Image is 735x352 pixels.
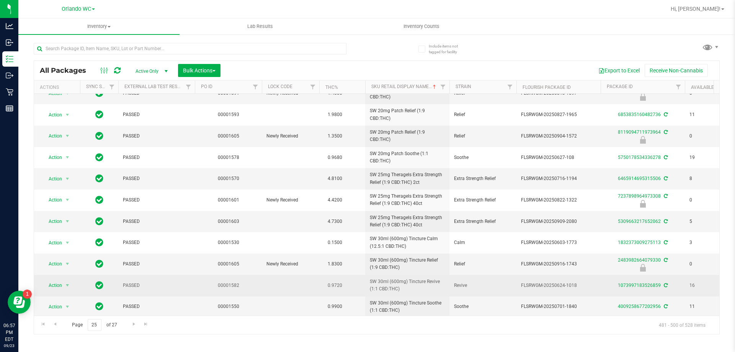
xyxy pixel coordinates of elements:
iframe: Resource center unread badge [23,290,32,299]
span: 0 [689,196,719,204]
a: Go to the last page [140,319,152,329]
a: 1073997183526859 [618,283,661,288]
span: FLSRWGM-20250904-1572 [521,133,596,140]
span: SW 30ml (600mg) Tincture Soothe (1:1 CBD:THC) [370,300,445,314]
a: 00001550 [218,304,239,309]
span: PASSED [123,218,190,225]
a: THC% [325,85,338,90]
span: Action [42,174,62,184]
span: SW 20mg Patch Soothe (1:1 CBD:THC) [370,150,445,165]
span: 0 [689,260,719,268]
a: Go to the first page [38,319,49,329]
span: Action [42,195,62,205]
a: 00001603 [218,219,239,224]
span: 11 [689,111,719,118]
inline-svg: Outbound [6,72,13,79]
span: select [63,195,72,205]
span: Orlando WC [62,6,91,12]
div: Newly Received [599,93,686,101]
span: In Sync [95,152,103,163]
span: 0.9900 [324,301,346,312]
span: Sync from Compliance System [663,257,668,263]
a: Filter [182,80,195,93]
span: FLSRWGM-20250827-1965 [521,111,596,118]
span: Action [42,301,62,312]
span: All Packages [40,66,94,75]
span: select [63,152,72,163]
inline-svg: Retail [6,88,13,96]
span: select [63,237,72,248]
span: Soothe [454,154,512,161]
span: PASSED [123,133,190,140]
a: Go to the previous page [49,319,60,329]
span: Sync from Compliance System [663,219,668,224]
span: FLSRWGM-20250909-2080 [521,218,596,225]
span: PASSED [123,239,190,246]
a: 4009258677202956 [618,304,661,309]
a: Sync Status [86,84,116,89]
span: select [63,216,72,227]
span: Sync from Compliance System [663,129,668,135]
a: 00001601 [218,197,239,203]
span: PASSED [123,154,190,161]
span: Sync from Compliance System [663,155,668,160]
span: FLSRWGM-20250916-1743 [521,260,596,268]
inline-svg: Inbound [6,39,13,46]
a: Available [691,85,714,90]
a: Flourish Package ID [523,85,571,90]
inline-svg: Reports [6,105,13,112]
span: In Sync [95,216,103,227]
input: Search Package ID, Item Name, SKU, Lot or Part Number... [34,43,346,54]
a: Filter [249,80,262,93]
span: PASSED [123,303,190,310]
span: select [63,259,72,269]
span: FLSRWGM-20250716-1194 [521,175,596,182]
span: FLSRWGM-20250627-108 [521,154,596,161]
span: select [63,110,72,120]
a: Lab Results [180,18,341,34]
span: 16 [689,282,719,289]
a: Inventory [18,18,180,34]
button: Export to Excel [593,64,645,77]
span: 19 [689,154,719,161]
div: Actions [40,85,77,90]
span: SW 20mg Patch Relief (1:9 CBD:THC) [370,107,445,122]
a: Filter [672,80,685,93]
span: Sync from Compliance System [663,176,668,181]
span: 0.9680 [324,152,346,163]
p: 09/23 [3,343,15,349]
span: Extra Strength Relief [454,218,512,225]
span: 8 [689,175,719,182]
span: 1.9800 [324,109,346,120]
span: 1.3500 [324,131,346,142]
a: 00001570 [218,176,239,181]
span: Extra Strength Relief [454,175,512,182]
span: 4.8100 [324,173,346,184]
span: Sync from Compliance System [663,112,668,117]
inline-svg: Analytics [6,22,13,30]
span: In Sync [95,109,103,120]
span: Newly Received [266,133,315,140]
span: 481 - 500 of 528 items [653,319,712,331]
a: 00001605 [218,261,239,267]
a: Inventory Counts [341,18,502,34]
div: Newly Received [599,200,686,208]
span: 11 [689,303,719,310]
span: 4.7300 [324,216,346,227]
a: 6853835160482736 [618,112,661,117]
a: 7237898964973308 [618,193,661,199]
a: 5309663217652062 [618,219,661,224]
a: 1832373009275113 [618,240,661,245]
span: 0 [689,133,719,140]
span: PASSED [123,111,190,118]
span: Action [42,259,62,269]
a: Go to the next page [128,319,139,329]
span: Bulk Actions [183,67,216,74]
span: 4.4200 [324,195,346,206]
span: In Sync [95,237,103,248]
span: FLSRWGM-20250603-1773 [521,239,596,246]
span: SW 30ml (600mg) Tincture Revive (1:1 CBD:THC) [370,278,445,293]
span: Revive [454,282,512,289]
div: Newly Received [599,136,686,144]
